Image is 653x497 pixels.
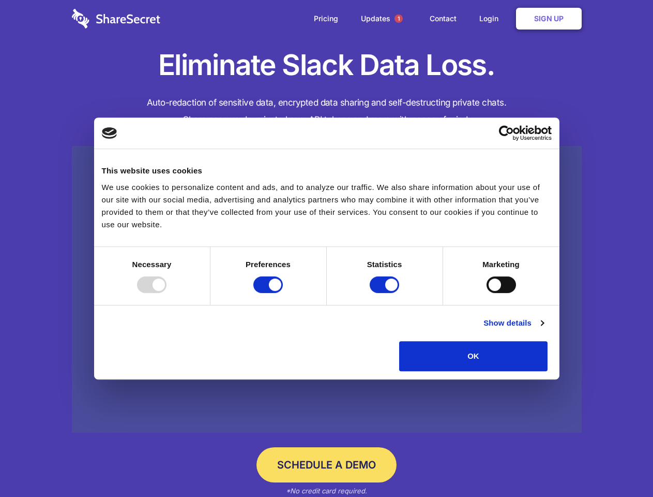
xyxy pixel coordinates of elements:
strong: Marketing [482,260,520,269]
a: Pricing [303,3,348,35]
a: Show details [483,317,543,329]
h1: Eliminate Slack Data Loss. [72,47,582,84]
button: OK [399,341,548,371]
h4: Auto-redaction of sensitive data, encrypted data sharing and self-destructing private chats. Shar... [72,94,582,128]
div: We use cookies to personalize content and ads, and to analyze our traffic. We also share informat... [102,181,552,231]
a: Contact [419,3,467,35]
span: 1 [394,14,403,23]
img: logo-wordmark-white-trans-d4663122ce5f474addd5e946df7df03e33cb6a1c49d2221995e7729f52c070b2.svg [72,9,160,28]
strong: Preferences [246,260,291,269]
strong: Necessary [132,260,172,269]
em: *No credit card required. [286,487,367,495]
div: This website uses cookies [102,165,552,177]
a: Wistia video thumbnail [72,146,582,433]
a: Sign Up [516,8,582,30]
strong: Statistics [367,260,402,269]
a: Schedule a Demo [256,447,397,483]
img: logo [102,127,117,139]
a: Usercentrics Cookiebot - opens in a new window [461,125,552,141]
a: Login [469,3,514,35]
